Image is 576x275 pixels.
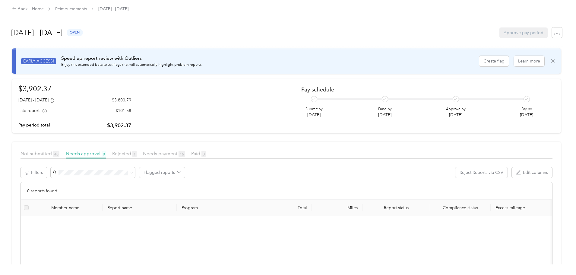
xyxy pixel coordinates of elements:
button: Edit columns [512,167,552,178]
button: Reject Reports via CSV [455,167,508,178]
button: Create flag [479,56,509,66]
a: Reimbursements [55,6,87,11]
p: [DATE] [305,112,323,118]
button: Flagged reports [139,167,185,178]
div: Miles [317,205,358,210]
p: Pay period total [18,122,50,128]
span: Rejected [112,151,137,156]
th: Program [177,200,261,216]
span: EARLY ACCESS! [21,58,56,64]
th: Report name [103,200,177,216]
p: Speed up report review with Outliers [61,55,202,62]
p: Approve by [446,107,466,112]
span: 40 [53,151,59,157]
h1: $3,902.37 [18,83,131,94]
div: Late reports [18,107,47,114]
p: [DATE] [520,112,533,118]
span: 16 [179,151,185,157]
a: Home [32,6,44,11]
span: Needs approval [66,151,106,156]
th: Member name [32,200,103,216]
span: 0 [102,151,106,157]
div: [DATE] - [DATE] [18,97,54,103]
p: Pay by [520,107,533,112]
p: $3,800.79 [112,97,131,103]
div: Total [266,205,307,210]
p: Fund by [378,107,392,112]
span: 0 [201,151,206,157]
span: Needs payment [143,151,185,156]
iframe: Everlance-gr Chat Button Frame [542,241,576,275]
span: Compliance status [435,205,486,210]
p: [DATE] [446,112,466,118]
p: Submit by [305,107,323,112]
span: Not submitted [21,151,59,156]
h2: Pay schedule [301,86,544,93]
span: Paid [191,151,206,156]
p: $3,902.37 [107,122,131,129]
span: 1 [132,151,137,157]
div: Back [12,5,28,13]
p: $101.58 [116,107,131,114]
button: Learn more [514,56,544,66]
span: [DATE] - [DATE] [98,6,128,12]
p: [DATE] [378,112,392,118]
span: Report status [367,205,425,210]
button: Filters [21,167,47,178]
div: Member name [51,205,98,210]
p: Excess mileage [495,205,547,210]
p: Enjoy this extended beta to set flags that will automatically highlight problem reports. [61,62,202,68]
h1: [DATE] - [DATE] [11,25,62,40]
div: 0 reports found [21,182,552,200]
span: open [67,29,83,36]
